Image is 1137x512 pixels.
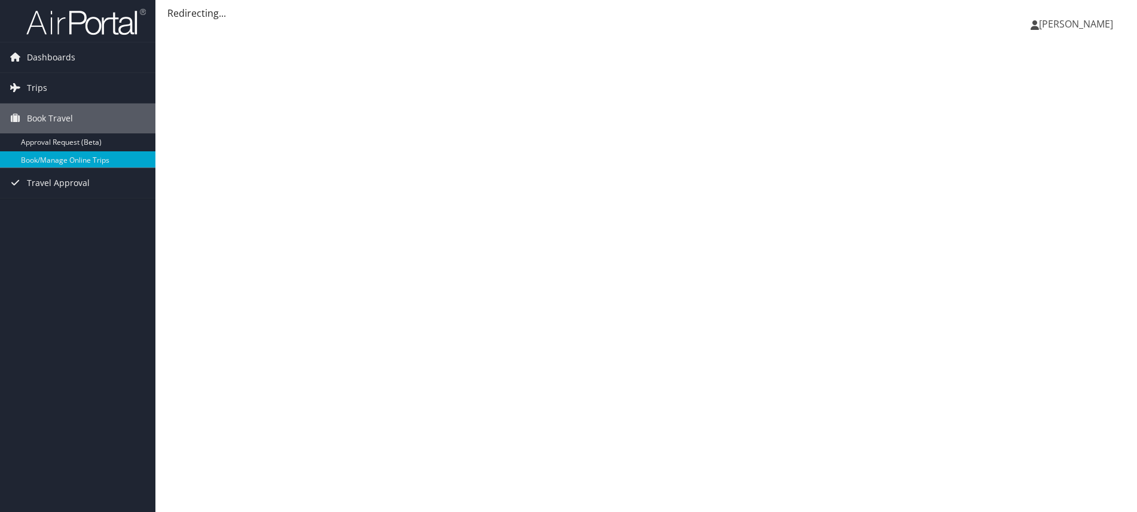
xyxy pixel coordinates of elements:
[27,73,47,103] span: Trips
[1039,17,1113,31] span: [PERSON_NAME]
[167,6,1125,20] div: Redirecting...
[27,168,90,198] span: Travel Approval
[27,103,73,133] span: Book Travel
[26,8,146,36] img: airportal-logo.png
[1031,6,1125,42] a: [PERSON_NAME]
[27,42,75,72] span: Dashboards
